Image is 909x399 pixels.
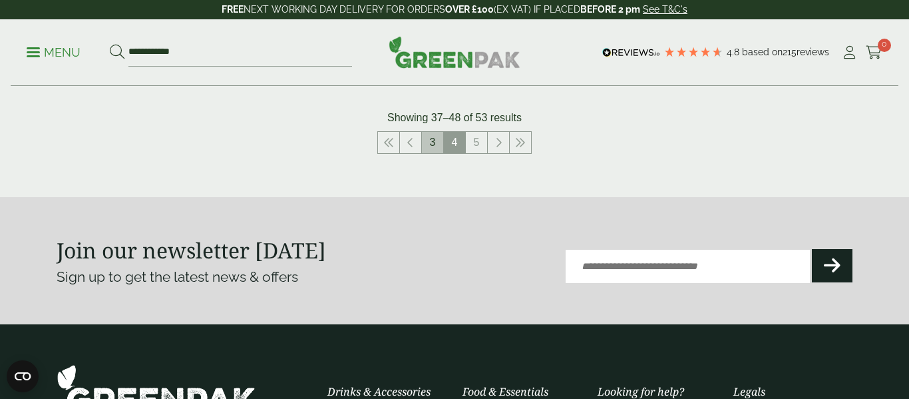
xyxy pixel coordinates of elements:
[422,132,443,153] a: 3
[866,46,882,59] i: Cart
[57,266,415,288] p: Sign up to get the latest news & offers
[643,4,687,15] a: See T&C's
[387,110,522,126] p: Showing 37–48 of 53 results
[466,132,487,153] a: 5
[727,47,742,57] span: 4.8
[663,46,723,58] div: 4.79 Stars
[580,4,640,15] strong: BEFORE 2 pm
[783,47,797,57] span: 215
[445,4,494,15] strong: OVER £100
[866,43,882,63] a: 0
[27,45,81,58] a: Menu
[841,46,858,59] i: My Account
[57,236,326,264] strong: Join our newsletter [DATE]
[389,36,520,68] img: GreenPak Supplies
[222,4,244,15] strong: FREE
[7,360,39,392] button: Open CMP widget
[444,132,465,153] span: 4
[797,47,829,57] span: reviews
[878,39,891,52] span: 0
[602,48,660,57] img: REVIEWS.io
[27,45,81,61] p: Menu
[742,47,783,57] span: Based on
